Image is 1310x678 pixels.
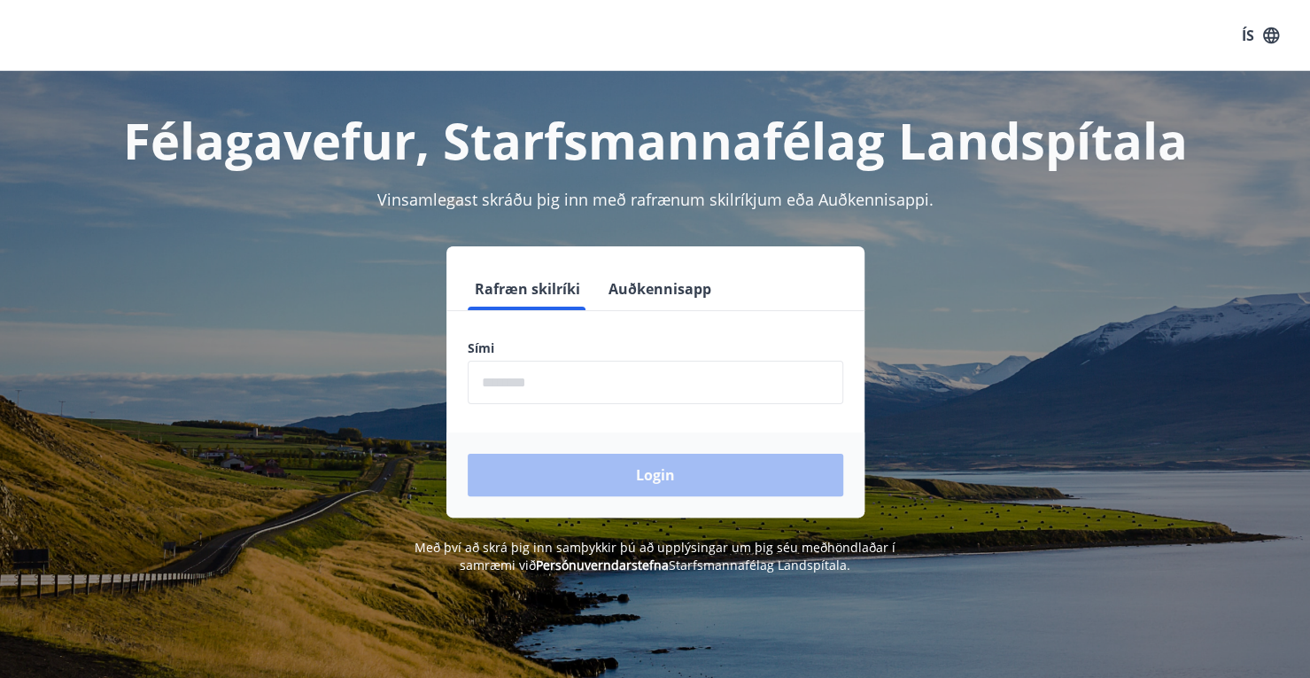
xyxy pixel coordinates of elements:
[39,106,1272,174] h1: Félagavefur, Starfsmannafélag Landspítala
[1232,19,1289,51] button: ÍS
[468,268,587,310] button: Rafræn skilríki
[377,189,934,210] span: Vinsamlegast skráðu þig inn með rafrænum skilríkjum eða Auðkennisappi.
[415,539,895,573] span: Með því að skrá þig inn samþykkir þú að upplýsingar um þig séu meðhöndlaðar í samræmi við Starfsm...
[468,339,843,357] label: Sími
[536,557,669,573] a: Persónuverndarstefna
[601,268,718,310] button: Auðkennisapp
